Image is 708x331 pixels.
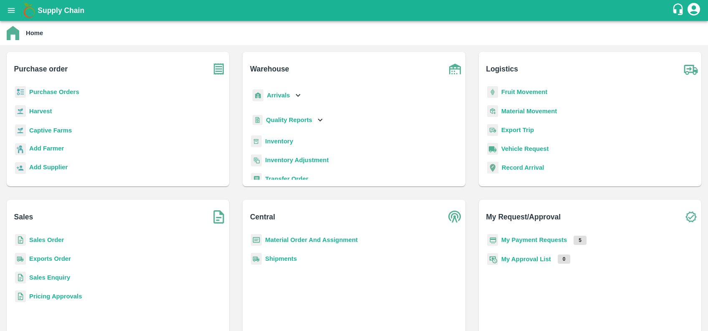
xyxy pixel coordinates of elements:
img: shipments [251,253,262,265]
a: Sales Enquiry [29,274,70,281]
b: Purchase order [14,63,68,75]
a: Export Trip [501,127,534,133]
a: Inventory Adjustment [265,157,329,163]
img: warehouse [445,59,465,79]
img: farmer [15,143,26,155]
b: Add Farmer [29,145,64,152]
b: My Request/Approval [486,211,561,223]
div: Quality Reports [251,112,325,129]
img: shipments [15,253,26,265]
b: Central [250,211,275,223]
a: Inventory [265,138,293,145]
div: Arrivals [251,86,303,105]
img: qualityReport [253,115,263,125]
p: 5 [574,236,587,245]
img: sales [15,234,26,246]
img: material [487,105,498,117]
a: My Approval List [501,256,551,262]
b: Home [26,30,43,36]
a: My Payment Requests [501,237,567,243]
b: Supply Chain [38,6,84,15]
img: harvest [15,124,26,137]
a: Material Movement [501,108,557,115]
a: Transfer Order [265,176,308,182]
a: Supply Chain [38,5,672,16]
img: purchase [208,59,229,79]
img: delivery [487,124,498,136]
img: supplier [15,162,26,174]
img: sales [15,290,26,303]
img: whTransfer [251,173,262,185]
button: open drawer [2,1,21,20]
img: sales [15,272,26,284]
img: truck [680,59,701,79]
a: Pricing Approvals [29,293,82,300]
img: fruit [487,86,498,98]
img: payment [487,234,498,246]
a: Exports Order [29,255,71,262]
b: Logistics [486,63,518,75]
a: Purchase Orders [29,89,79,95]
img: harvest [15,105,26,117]
img: vehicle [487,143,498,155]
a: Harvest [29,108,52,115]
img: centralMaterial [251,234,262,246]
img: whArrival [253,89,263,102]
b: Sales [14,211,33,223]
a: Material Order And Assignment [265,237,358,243]
a: Fruit Movement [501,89,548,95]
img: central [445,206,465,227]
img: inventory [251,154,262,166]
a: Add Farmer [29,144,64,155]
img: logo [21,2,38,19]
img: approval [487,253,498,265]
img: whInventory [251,135,262,148]
b: Add Supplier [29,164,68,171]
img: recordArrival [487,162,498,173]
a: Add Supplier [29,163,68,174]
a: Sales Order [29,237,64,243]
img: check [680,206,701,227]
b: Quality Reports [266,117,312,123]
a: Shipments [265,255,297,262]
p: 0 [558,255,571,264]
a: Captive Farms [29,127,72,134]
img: home [7,26,19,40]
a: Vehicle Request [501,145,549,152]
img: reciept [15,86,26,98]
div: account of current user [686,2,701,19]
b: Warehouse [250,63,289,75]
b: Arrivals [267,92,290,99]
img: soSales [208,206,229,227]
a: Record Arrival [502,164,544,171]
div: customer-support [672,3,686,18]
